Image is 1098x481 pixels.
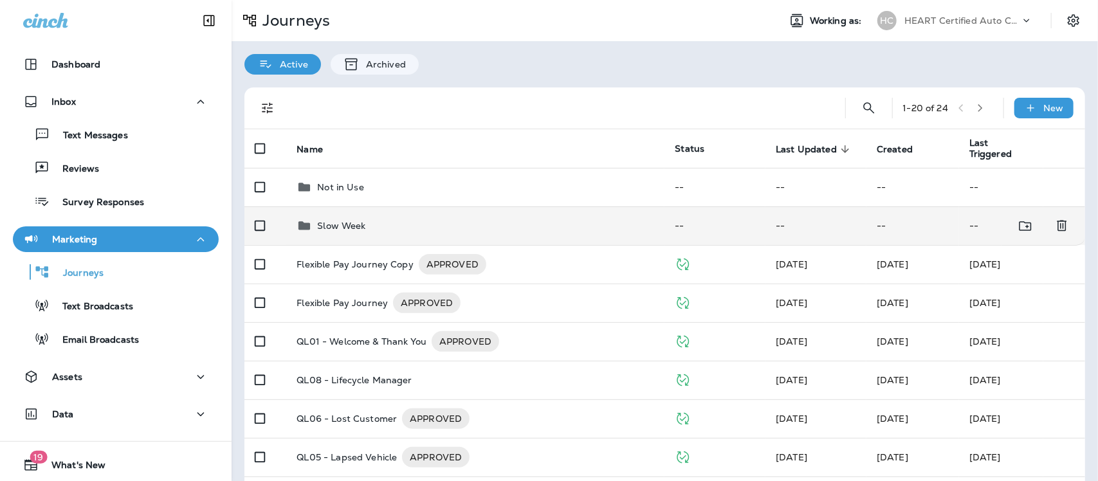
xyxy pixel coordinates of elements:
[402,451,470,464] span: APPROVED
[419,254,486,275] div: APPROVED
[257,11,330,30] p: Journeys
[877,143,929,155] span: Created
[393,293,461,313] div: APPROVED
[877,336,908,347] span: J-P Scoville
[13,364,219,390] button: Assets
[317,182,363,192] p: Not in Use
[50,163,99,176] p: Reviews
[877,259,908,270] span: Diego Arriola
[877,11,897,30] div: HC
[13,188,219,215] button: Survey Responses
[50,268,104,280] p: Journeys
[50,197,144,209] p: Survey Responses
[776,451,807,463] span: J-P Scoville
[13,259,219,286] button: Journeys
[13,51,219,77] button: Dashboard
[776,374,807,386] span: Developer Integrations
[13,325,219,352] button: Email Broadcasts
[30,451,47,464] span: 19
[856,95,882,121] button: Search Journeys
[39,460,105,475] span: What's New
[969,138,1021,159] span: Last Triggered
[776,297,807,309] span: J-P Scoville
[904,15,1020,26] p: HEART Certified Auto Care
[675,373,691,385] span: Published
[1012,213,1039,239] button: Move to folder
[52,409,74,419] p: Data
[959,245,1085,284] td: [DATE]
[664,206,765,245] td: --
[50,301,133,313] p: Text Broadcasts
[675,257,691,269] span: Published
[959,206,1043,245] td: --
[776,336,807,347] span: Developer Integrations
[664,168,765,206] td: --
[675,412,691,423] span: Published
[675,334,691,346] span: Published
[317,221,365,231] p: Slow Week
[675,450,691,462] span: Published
[959,438,1085,476] td: [DATE]
[765,206,866,245] td: --
[297,293,388,313] p: Flexible Pay Journey
[297,408,397,429] p: QL06 - Lost Customer
[903,103,948,113] div: 1 - 20 of 24
[959,322,1085,361] td: [DATE]
[1044,103,1064,113] p: New
[255,95,280,121] button: Filters
[13,154,219,181] button: Reviews
[1049,213,1075,239] button: Delete
[297,143,340,155] span: Name
[765,168,866,206] td: --
[402,408,470,429] div: APPROVED
[959,399,1085,438] td: [DATE]
[877,374,908,386] span: Frank Carreno
[959,168,1085,206] td: --
[1062,9,1085,32] button: Settings
[13,292,219,319] button: Text Broadcasts
[959,361,1085,399] td: [DATE]
[877,413,908,424] span: J-P Scoville
[877,144,913,155] span: Created
[776,413,807,424] span: J-P Scoville
[877,451,908,463] span: J-P Scoville
[52,372,82,382] p: Assets
[776,144,837,155] span: Last Updated
[51,96,76,107] p: Inbox
[13,121,219,148] button: Text Messages
[297,447,397,467] p: QL05 - Lapsed Vehicle
[810,15,865,26] span: Working as:
[402,412,470,425] span: APPROVED
[969,138,1038,159] span: Last Triggered
[13,401,219,427] button: Data
[419,258,486,271] span: APPROVED
[13,89,219,114] button: Inbox
[297,254,414,275] p: Flexible Pay Journey Copy
[776,143,854,155] span: Last Updated
[50,130,128,142] p: Text Messages
[360,59,406,69] p: Archived
[13,226,219,252] button: Marketing
[13,452,219,478] button: 19What's New
[432,335,499,348] span: APPROVED
[675,143,704,154] span: Status
[866,168,959,206] td: --
[50,334,139,347] p: Email Broadcasts
[51,59,100,69] p: Dashboard
[776,259,807,270] span: Frank Carreno
[297,331,426,352] p: QL01 - Welcome & Thank You
[52,234,97,244] p: Marketing
[675,296,691,307] span: Published
[297,144,323,155] span: Name
[191,8,227,33] button: Collapse Sidebar
[297,375,412,385] p: QL08 - Lifecycle Manager
[959,284,1085,322] td: [DATE]
[866,206,959,245] td: --
[393,296,461,309] span: APPROVED
[877,297,908,309] span: J-P Scoville
[402,447,470,467] div: APPROVED
[273,59,308,69] p: Active
[432,331,499,352] div: APPROVED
